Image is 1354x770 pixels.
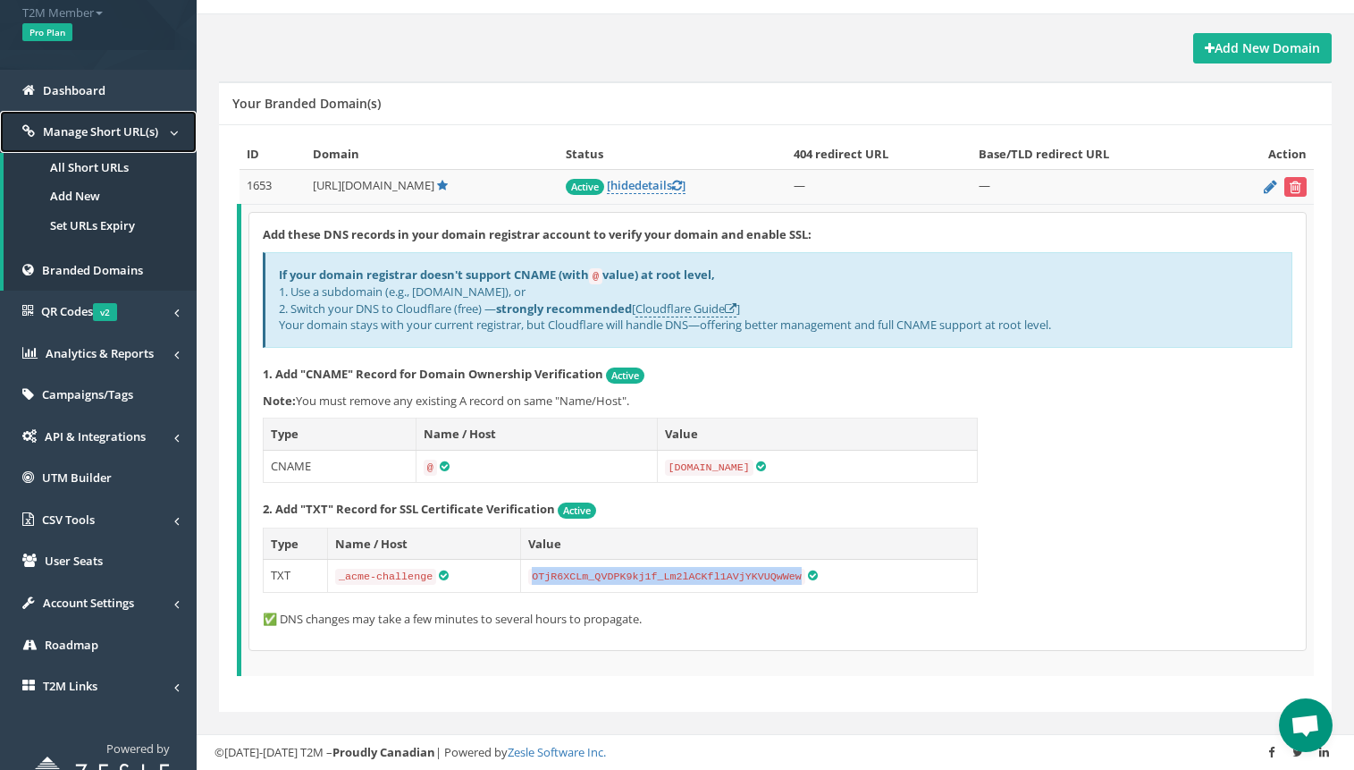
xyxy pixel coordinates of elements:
[496,300,632,317] b: strongly recommended
[240,139,307,170] th: ID
[1279,698,1333,752] div: Open chat
[665,460,753,476] code: [DOMAIN_NAME]
[528,569,805,585] code: OTjR6XCLm_QVDPK9kj1f_Lm2lACKfl1AVjYKVUQwWew
[607,177,685,194] a: [hidedetails]
[263,501,555,517] strong: 2. Add "TXT" Record for SSL Certificate Verification
[437,177,448,193] a: Default
[43,678,97,694] span: T2M Links
[521,528,978,560] th: Value
[43,123,158,140] span: Manage Short URL(s)
[4,211,197,241] a: Set URLs Expiry
[41,303,117,319] span: QR Codes
[416,419,657,451] th: Name / Host
[4,182,197,211] a: Add New
[263,226,812,242] strong: Add these DNS records in your domain registrar account to verify your domain and enable SSL:
[635,300,736,317] a: Cloudflare Guide
[589,268,602,284] code: @
[264,450,416,483] td: CNAME
[971,170,1217,205] td: —
[786,139,971,170] th: 404 redirect URL
[42,470,112,486] span: UTM Builder
[1205,39,1320,56] strong: Add New Domain
[263,611,1292,628] p: ✅ DNS changes may take a few minutes to several hours to propagate.
[264,419,416,451] th: Type
[306,139,559,170] th: Domain
[22,4,174,21] span: T2M Member
[42,512,95,528] span: CSV Tools
[42,262,143,278] span: Branded Domains
[1216,139,1314,170] th: Action
[214,744,1336,761] div: ©[DATE]-[DATE] T2M – | Powered by
[240,170,307,205] td: 1653
[332,744,435,760] strong: Proudly Canadian
[313,177,434,193] span: [URL][DOMAIN_NAME]
[971,139,1217,170] th: Base/TLD redirect URL
[42,386,133,402] span: Campaigns/Tags
[335,569,436,585] code: _acme-challenge
[22,23,72,41] span: Pro Plan
[45,637,98,653] span: Roadmap
[1193,33,1332,63] a: Add New Domain
[657,419,977,451] th: Value
[606,368,644,384] span: Active
[566,179,604,195] span: Active
[263,252,1292,348] div: 1. Use a subdomain (e.g., [DOMAIN_NAME]), or 2. Switch your DNS to Cloudflare (free) — [ ] Your d...
[327,528,520,560] th: Name / Host
[106,740,170,757] span: Powered by
[46,345,154,361] span: Analytics & Reports
[610,177,635,193] span: hide
[263,393,296,409] b: Note:
[424,460,437,476] code: @
[4,153,197,182] a: All Short URLs
[93,303,117,321] span: v2
[232,97,381,110] h5: Your Branded Domain(s)
[45,428,146,444] span: API & Integrations
[263,366,603,382] strong: 1. Add "CNAME" Record for Domain Ownership Verification
[263,393,1292,410] p: You must remove any existing A record on same "Name/Host".
[43,595,134,611] span: Account Settings
[264,560,328,593] td: TXT
[786,170,971,205] td: —
[508,744,606,760] a: Zesle Software Inc.
[279,267,715,283] b: If your domain registrar doesn't support CNAME (with value) at root level,
[558,503,596,519] span: Active
[559,139,786,170] th: Status
[43,82,105,98] span: Dashboard
[264,528,328,560] th: Type
[45,553,103,569] span: User Seats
